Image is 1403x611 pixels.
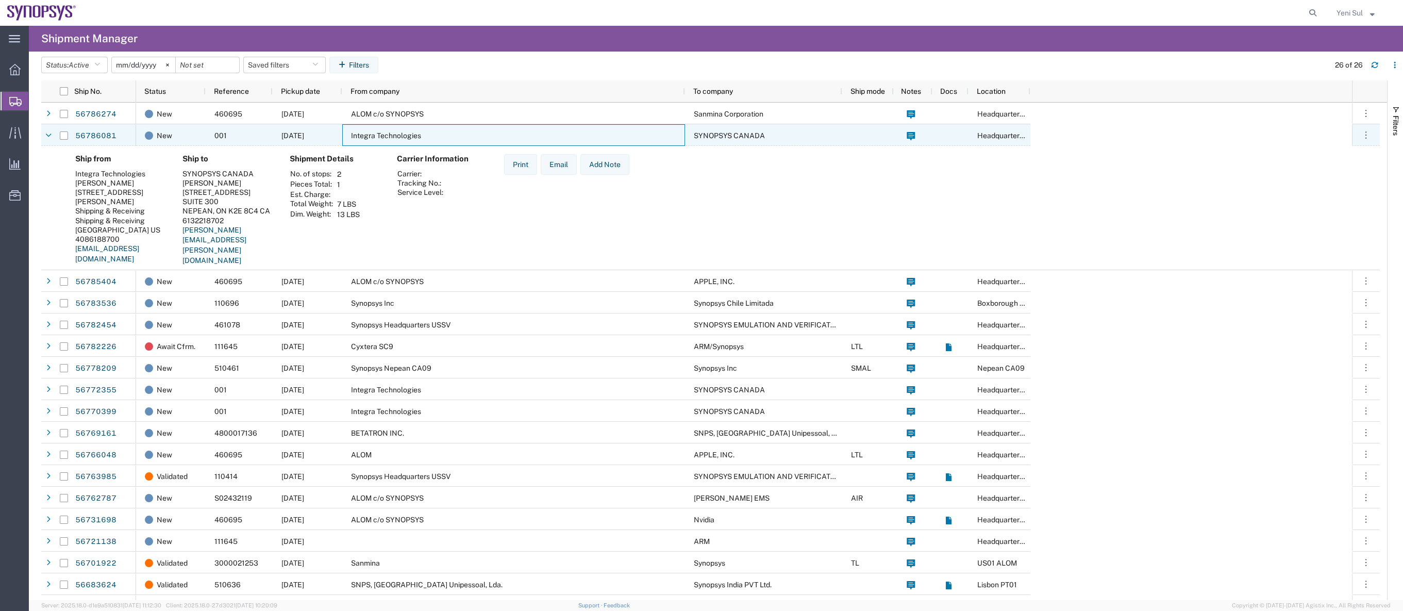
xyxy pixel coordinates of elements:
[182,188,273,197] div: [STREET_ADDRESS]
[940,87,957,95] span: Docs
[157,103,172,125] span: New
[351,342,393,351] span: Cyxtera SC9
[694,494,770,502] span: Javad EMS
[694,472,843,481] span: SYNOPSYS EMULATION AND VERIFICATION
[977,429,1044,437] span: Headquarters USSV
[1232,601,1391,610] span: Copyright © [DATE]-[DATE] Agistix Inc., All Rights Reserved
[214,342,238,351] span: 111645
[123,602,161,608] span: [DATE] 11:12:30
[214,386,227,394] span: 001
[977,364,1025,372] span: Nepean CA09
[182,226,246,265] a: [PERSON_NAME][EMAIL_ADDRESS][PERSON_NAME][DOMAIN_NAME]
[977,581,1017,589] span: Lisbon PT01
[75,360,117,377] a: 56778209
[977,472,1044,481] span: Headquarters USSV
[977,277,1044,286] span: Headquarters USSV
[351,472,450,481] span: Synopsys Headquarters USSV
[74,87,102,95] span: Ship No.
[157,444,172,466] span: New
[75,154,166,163] h4: Ship from
[329,57,378,73] button: Filters
[851,559,859,567] span: TL
[694,277,734,286] span: APPLE, INC.
[157,466,188,487] span: Validated
[75,425,117,442] a: 56769161
[694,342,744,351] span: ARM/Synopsys
[281,386,304,394] span: 09/09/2025
[182,197,273,206] div: SUITE 300
[694,559,725,567] span: Synopsys
[333,179,363,190] td: 1
[75,225,166,235] div: [GEOGRAPHIC_DATA] US
[281,516,304,524] span: 09/12/2025
[350,87,399,95] span: From company
[290,199,333,209] th: Total Weight:
[7,5,76,21] img: logo
[290,190,333,199] th: Est. Charge:
[157,422,172,444] span: New
[157,552,188,574] span: Validated
[977,131,1044,140] span: Headquarters USSV
[290,154,380,163] h4: Shipment Details
[75,206,166,225] div: Shipping & Receiving Shipping & Receiving
[281,429,304,437] span: 09/10/2025
[75,339,117,355] a: 56782226
[977,494,1044,502] span: Headquarters USSV
[214,364,239,372] span: 510461
[580,154,629,175] button: Add Note
[157,574,188,596] span: Validated
[351,110,424,118] span: ALOM c/o SYNOPSYS
[75,178,166,188] div: [PERSON_NAME]
[214,131,227,140] span: 001
[281,581,304,589] span: 09/10/2025
[1337,7,1363,19] span: Yeni Sul
[693,87,733,95] span: To company
[977,537,1044,546] span: Headquarters USSV
[75,555,117,572] a: 56701922
[214,581,241,589] span: 510636
[694,407,765,416] span: SYNOPSYS CANADA
[144,87,166,95] span: Status
[850,87,885,95] span: Ship mode
[281,342,304,351] span: 09/11/2025
[541,154,577,175] button: Email
[112,57,175,73] input: Not set
[75,534,117,550] a: 56721138
[75,512,117,529] a: 56731698
[851,342,863,351] span: LTL
[166,602,277,608] span: Client: 2025.18.0-27d3021
[157,336,195,357] span: Await Cfrm.
[214,429,257,437] span: 4800017136
[281,494,304,502] span: 09/11/2025
[290,179,333,190] th: Pieces Total:
[214,110,242,118] span: 460695
[977,451,1044,459] span: Headquarters USSV
[157,379,172,401] span: New
[977,386,1044,394] span: Headquarters USSV
[214,299,239,307] span: 110696
[397,154,479,163] h4: Carrier Information
[75,295,117,312] a: 56783536
[157,487,172,509] span: New
[281,277,304,286] span: 09/16/2025
[351,559,380,567] span: Sanmina
[694,131,765,140] span: SYNOPSYS CANADA
[977,559,1017,567] span: US01 ALOM
[75,128,117,144] a: 56786081
[75,169,166,178] div: Integra Technologies
[182,216,273,225] div: 6132218702
[351,581,503,589] span: SNPS, Portugal Unipessoal, Lda.
[281,472,304,481] span: 09/10/2025
[290,169,333,179] th: No. of stops:
[214,559,258,567] span: 3000021253
[694,429,845,437] span: SNPS, Portugal Unipessoal, Lda.
[281,87,320,95] span: Pickup date
[75,577,117,593] a: 56683624
[901,87,921,95] span: Notes
[351,451,372,459] span: ALOM
[351,429,404,437] span: BETATRON INC.
[182,169,273,178] div: SYNOPSYS CANADA
[851,494,863,502] span: AIR
[351,277,424,286] span: ALOM c/o SYNOPSYS
[281,321,304,329] span: 09/10/2025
